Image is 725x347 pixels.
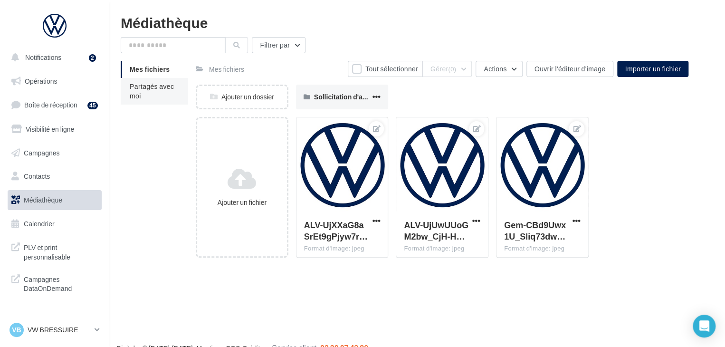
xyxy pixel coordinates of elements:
[404,220,468,241] span: ALV-UjUwUUoGM2bw_CjH-H8EVkDwvTkHYn6FP-BAI4ATkrscGEuCgXS3
[26,125,74,133] span: Visibilité en ligne
[24,172,50,180] span: Contacts
[404,244,480,253] div: Format d'image: jpeg
[6,48,100,67] button: Notifications 2
[314,93,372,101] span: Sollicitation d'avis
[6,269,104,297] a: Campagnes DataOnDemand
[24,241,98,261] span: PLV et print personnalisable
[87,102,98,109] div: 45
[209,65,244,74] div: Mes fichiers
[24,101,77,109] span: Boîte de réception
[304,220,368,241] span: ALV-UjXXaG8aSrEt9gPjyw7rKLJ-bnJu81bdYS88r6WNntzmFmyRS-c8
[6,71,104,91] a: Opérations
[25,77,57,85] span: Opérations
[89,54,96,62] div: 2
[693,315,715,337] div: Open Intercom Messenger
[6,143,104,163] a: Campagnes
[504,220,566,241] span: Gem-CBd9Uwx1U_Sliq73dwA4sZ9_FrKnZUZRtPgIJh_YIhJqYLkrA6-thrXqRQuzCD4nqw_OqP4JXOexwA=s0
[625,65,681,73] span: Importer un fichier
[526,61,614,77] button: Ouvrir l'éditeur d'image
[252,37,305,53] button: Filtrer par
[6,95,104,115] a: Boîte de réception45
[130,65,170,73] span: Mes fichiers
[24,148,60,156] span: Campagnes
[25,53,61,61] span: Notifications
[484,65,506,73] span: Actions
[130,82,174,100] span: Partagés avec moi
[476,61,522,77] button: Actions
[201,198,283,207] div: Ajouter un fichier
[422,61,472,77] button: Gérer(0)
[6,237,104,265] a: PLV et print personnalisable
[448,65,456,73] span: (0)
[6,119,104,139] a: Visibilité en ligne
[504,244,581,253] div: Format d'image: jpeg
[304,244,381,253] div: Format d'image: jpeg
[8,321,102,339] a: VB VW BRESSUIRE
[197,92,287,102] div: Ajouter un dossier
[121,15,714,29] div: Médiathèque
[24,220,55,228] span: Calendrier
[6,166,104,186] a: Contacts
[6,190,104,210] a: Médiathèque
[24,273,98,293] span: Campagnes DataOnDemand
[617,61,688,77] button: Importer un fichier
[12,325,21,335] span: VB
[24,196,62,204] span: Médiathèque
[6,214,104,234] a: Calendrier
[348,61,422,77] button: Tout sélectionner
[28,325,91,335] p: VW BRESSUIRE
